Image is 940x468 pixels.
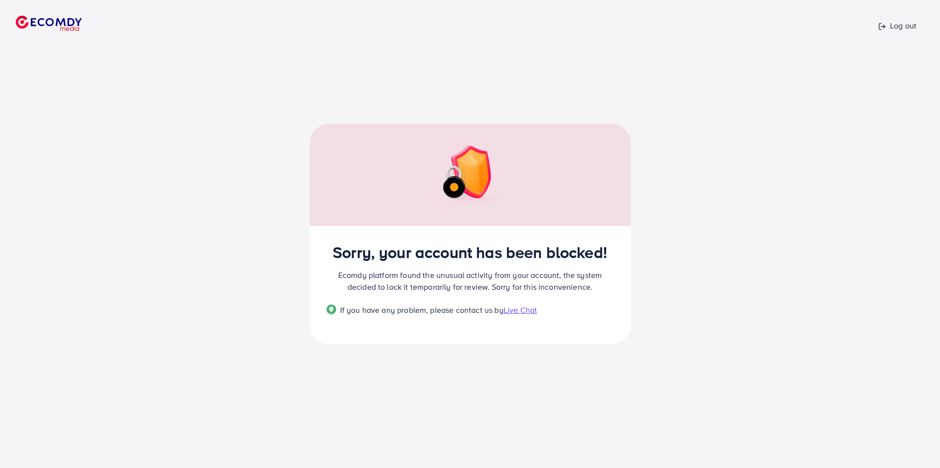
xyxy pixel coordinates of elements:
span: If you have any problem, please contact us by [340,304,504,315]
span: Live Chat [504,304,537,315]
h2: Sorry, your account has been blocked! [326,243,614,261]
img: img [435,145,505,204]
img: Popup guide [326,304,336,314]
img: logo [16,16,82,31]
a: logo [8,4,123,43]
iframe: Chat [898,424,933,461]
p: Log out [878,20,916,31]
p: Ecomdy platform found the unusual activity from your account, the system decided to lock it tempo... [326,269,614,293]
